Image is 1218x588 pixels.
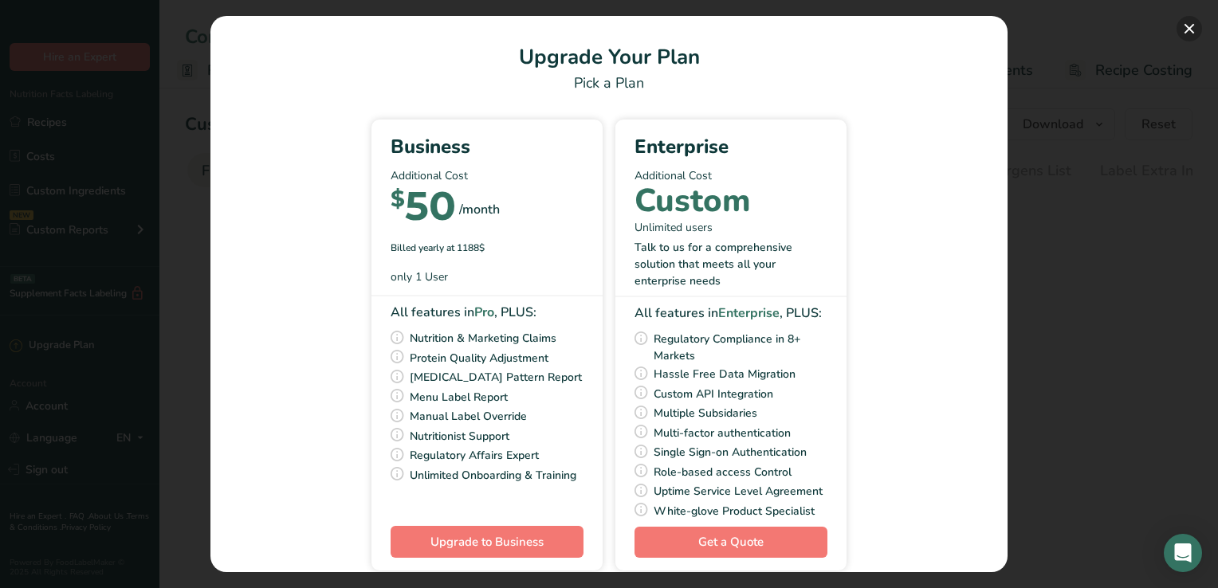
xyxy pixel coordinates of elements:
[635,239,827,289] div: Talk to us for a comprehensive solution that meets all your enterprise needs
[230,73,988,94] div: Pick a Plan
[430,534,544,550] span: Upgrade to Business
[391,241,583,255] div: Billed yearly at 1188$
[635,304,827,323] div: All features in , PLUS:
[391,303,583,322] div: All features in , PLUS:
[410,406,527,426] span: Manual Label Override
[635,167,827,184] p: Additional Cost
[391,185,405,212] span: $
[654,462,792,482] span: Role-based access Control
[230,41,988,73] h1: Upgrade Your Plan
[654,364,796,384] span: Hassle Free Data Migration
[654,442,807,462] span: Single Sign-on Authentication
[391,132,583,161] div: Business
[474,304,494,321] b: Pro
[635,190,751,212] div: Custom
[410,328,556,348] span: Nutrition & Marketing Claims
[410,445,539,465] span: Regulatory Affairs Expert
[410,387,508,407] span: Menu Label Report
[391,269,448,285] span: only 1 User
[410,426,509,446] span: Nutritionist Support
[654,384,773,404] span: Custom API Integration
[410,465,576,485] span: Unlimited Onboarding & Training
[635,527,827,558] a: Get a Quote
[410,348,548,368] span: Protein Quality Adjustment
[410,367,582,387] span: [MEDICAL_DATA] Pattern Report
[391,190,456,228] div: 50
[635,132,827,161] div: Enterprise
[1164,534,1202,572] div: Open Intercom Messenger
[698,533,764,551] span: Get a Quote
[459,200,500,219] div: /month
[718,304,780,322] b: Enterprise
[654,329,827,364] span: Regulatory Compliance in 8+ Markets
[391,167,583,184] p: Additional Cost
[654,423,791,443] span: Multi-factor authentication
[391,526,583,558] button: Upgrade to Business
[654,501,815,521] span: White-glove Product Specialist
[635,219,713,236] span: Unlimited users
[654,481,823,501] span: Uptime Service Level Agreement
[654,403,757,423] span: Multiple Subsidaries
